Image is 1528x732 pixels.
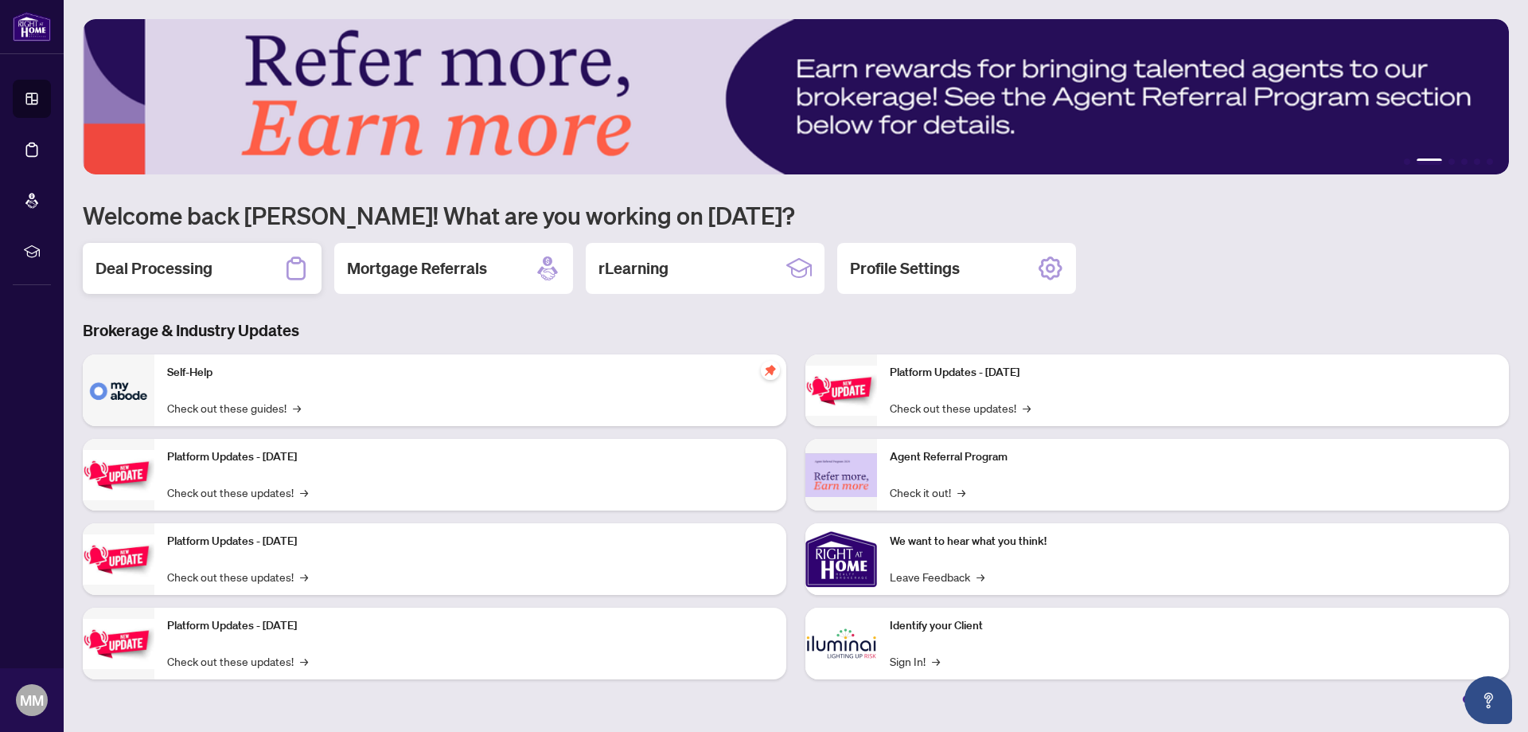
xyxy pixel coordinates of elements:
a: Sign In!→ [890,652,940,670]
h2: Deal Processing [95,257,212,280]
span: → [932,652,940,670]
p: We want to hear what you think! [890,533,1496,550]
a: Check out these updates!→ [167,483,308,501]
button: 6 [1487,159,1493,165]
p: Agent Referral Program [890,448,1496,466]
h2: Profile Settings [850,257,960,280]
img: Platform Updates - July 8, 2025 [83,619,154,669]
span: → [300,483,308,501]
a: Check out these guides!→ [167,399,301,417]
button: 3 [1448,159,1455,165]
button: 5 [1474,159,1480,165]
p: Platform Updates - [DATE] [167,448,774,466]
span: → [1023,399,1031,417]
img: Self-Help [83,354,154,426]
p: Self-Help [167,364,774,382]
button: 2 [1417,159,1442,165]
img: Identify your Client [805,608,877,679]
img: Platform Updates - July 21, 2025 [83,534,154,585]
button: 4 [1461,159,1468,165]
span: → [300,652,308,670]
img: Platform Updates - September 16, 2025 [83,450,154,500]
a: Leave Feedback→ [890,568,984,585]
h3: Brokerage & Industry Updates [83,319,1509,342]
button: Open asap [1464,676,1512,724]
span: MM [20,689,44,711]
img: Slide 1 [83,19,1509,174]
span: pushpin [761,361,780,380]
img: Platform Updates - June 23, 2025 [805,366,877,416]
a: Check it out!→ [890,483,965,501]
img: Agent Referral Program [805,453,877,497]
span: → [957,483,965,501]
span: → [976,568,984,585]
a: Check out these updates!→ [167,652,308,670]
p: Platform Updates - [DATE] [167,617,774,635]
h1: Welcome back [PERSON_NAME]! What are you working on [DATE]? [83,200,1509,230]
a: Check out these updates!→ [890,399,1031,417]
span: → [293,399,301,417]
img: We want to hear what you think! [805,523,877,595]
p: Identify your Client [890,617,1496,635]
h2: rLearning [598,257,668,280]
button: 1 [1404,159,1410,165]
a: Check out these updates!→ [167,568,308,585]
p: Platform Updates - [DATE] [167,533,774,550]
h2: Mortgage Referrals [347,257,487,280]
p: Platform Updates - [DATE] [890,364,1496,382]
img: logo [13,12,51,41]
span: → [300,568,308,585]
